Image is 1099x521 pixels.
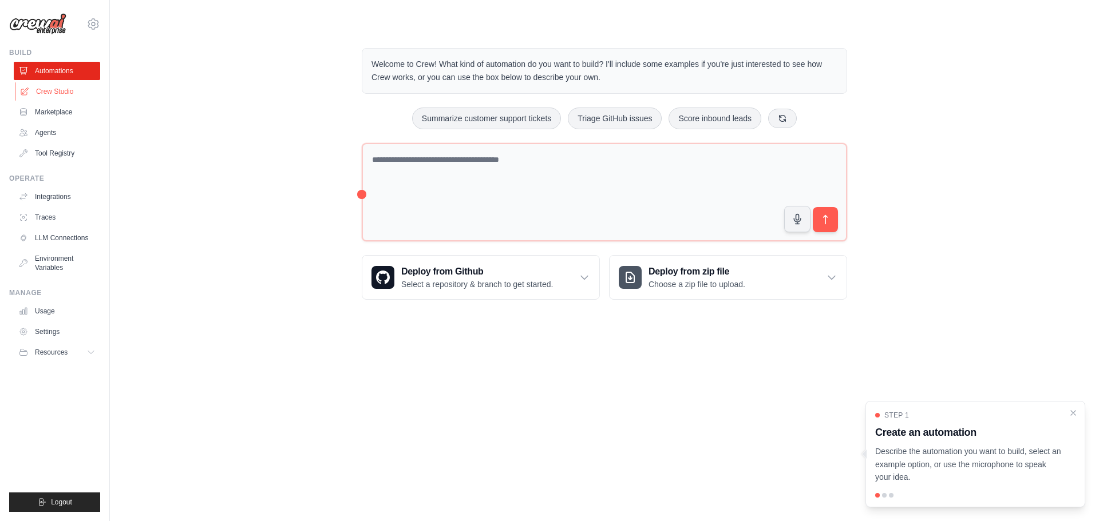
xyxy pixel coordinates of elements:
[875,445,1062,484] p: Describe the automation you want to build, select an example option, or use the microphone to spe...
[568,108,662,129] button: Triage GitHub issues
[9,48,100,57] div: Build
[884,411,909,420] span: Step 1
[9,288,100,297] div: Manage
[51,498,72,507] span: Logout
[14,249,100,277] a: Environment Variables
[875,424,1062,440] h3: Create an automation
[401,279,553,290] p: Select a repository & branch to get started.
[371,58,837,84] p: Welcome to Crew! What kind of automation do you want to build? I'll include some examples if you'...
[669,108,761,129] button: Score inbound leads
[412,108,561,129] button: Summarize customer support tickets
[14,302,100,320] a: Usage
[9,492,100,512] button: Logout
[35,348,68,357] span: Resources
[649,279,745,290] p: Choose a zip file to upload.
[1069,408,1078,417] button: Close walkthrough
[15,82,101,101] a: Crew Studio
[9,174,100,183] div: Operate
[14,144,100,162] a: Tool Registry
[14,188,100,206] a: Integrations
[1042,466,1099,521] iframe: Chat Widget
[14,124,100,142] a: Agents
[401,265,553,279] h3: Deploy from Github
[14,229,100,247] a: LLM Connections
[14,323,100,341] a: Settings
[649,265,745,279] h3: Deploy from zip file
[9,13,66,35] img: Logo
[14,208,100,226] a: Traces
[14,103,100,121] a: Marketplace
[14,62,100,80] a: Automations
[14,343,100,361] button: Resources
